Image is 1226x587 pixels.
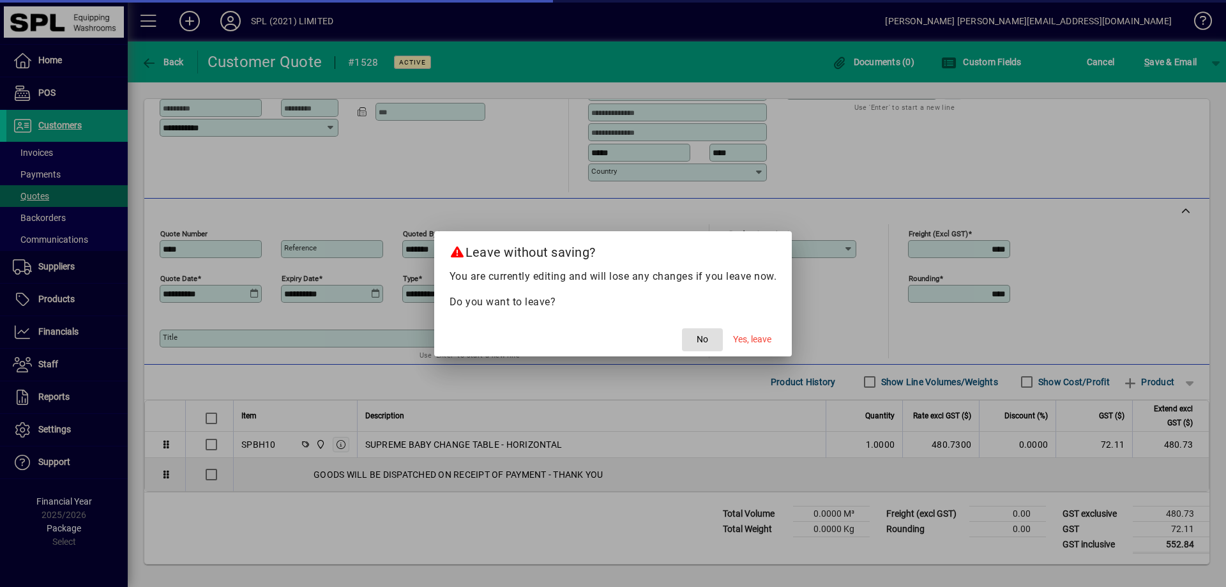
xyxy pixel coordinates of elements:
[682,328,723,351] button: No
[728,328,776,351] button: Yes, leave
[697,333,708,346] span: No
[450,269,777,284] p: You are currently editing and will lose any changes if you leave now.
[434,231,792,268] h2: Leave without saving?
[733,333,771,346] span: Yes, leave
[450,294,777,310] p: Do you want to leave?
